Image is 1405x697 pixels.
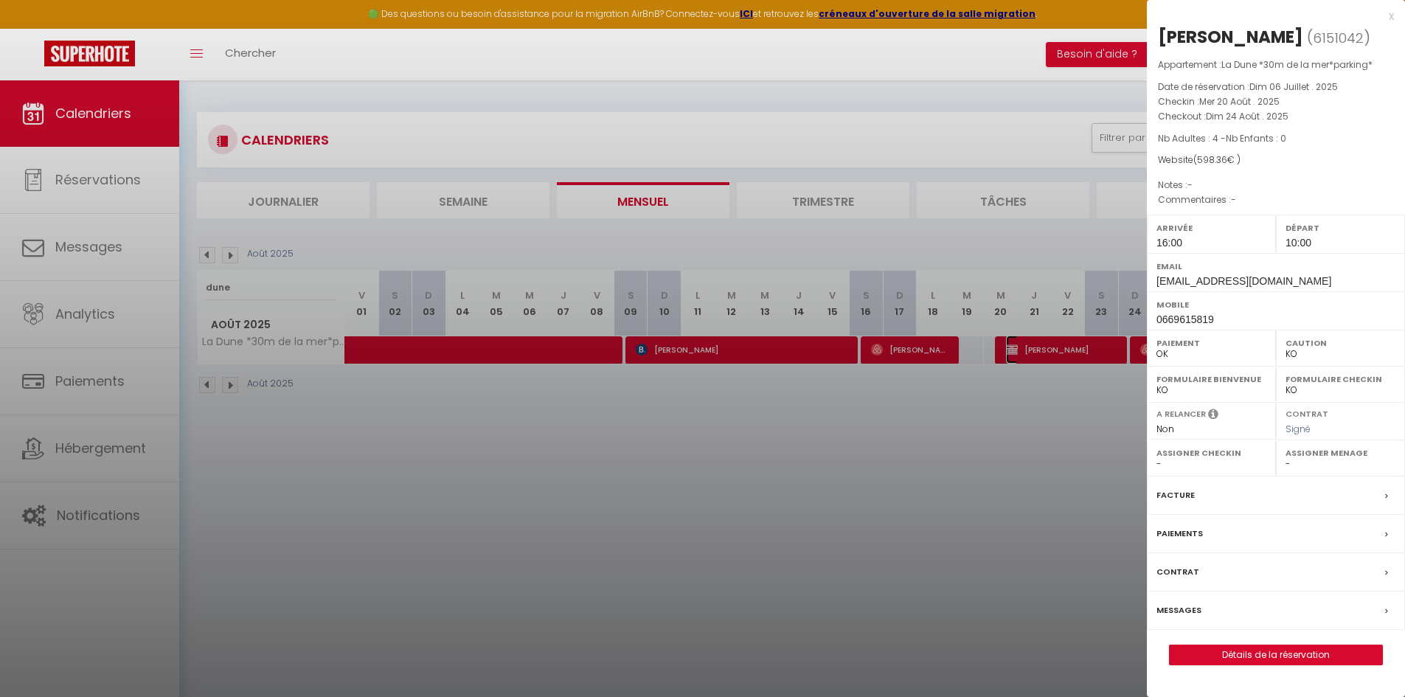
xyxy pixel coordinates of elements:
[1286,423,1311,435] span: Signé
[1158,25,1303,49] div: [PERSON_NAME]
[1158,58,1394,72] p: Appartement :
[1156,526,1203,541] label: Paiements
[1208,408,1218,424] i: Sélectionner OUI si vous souhaiter envoyer les séquences de messages post-checkout
[1156,275,1331,287] span: [EMAIL_ADDRESS][DOMAIN_NAME]
[1313,29,1364,47] span: 6151042
[1156,313,1214,325] span: 0669615819
[1221,58,1373,71] span: La Dune *30m de la mer*parking*
[1158,80,1394,94] p: Date de réservation :
[1156,564,1199,580] label: Contrat
[1156,237,1182,249] span: 16:00
[1226,132,1286,145] span: Nb Enfants : 0
[1187,178,1193,191] span: -
[1286,445,1395,460] label: Assigner Menage
[1286,372,1395,386] label: Formulaire Checkin
[1170,645,1382,665] a: Détails de la réservation
[1169,645,1383,665] button: Détails de la réservation
[1249,80,1338,93] span: Dim 06 Juillet . 2025
[1286,408,1328,417] label: Contrat
[1286,336,1395,350] label: Caution
[1286,221,1395,235] label: Départ
[1156,221,1266,235] label: Arrivée
[12,6,56,50] button: Ouvrir le widget de chat LiveChat
[1158,193,1394,207] p: Commentaires :
[1158,109,1394,124] p: Checkout :
[1307,27,1370,48] span: ( )
[1156,603,1201,618] label: Messages
[1231,193,1236,206] span: -
[1199,95,1280,108] span: Mer 20 Août . 2025
[1147,7,1394,25] div: x
[1156,259,1395,274] label: Email
[1193,153,1241,166] span: ( € )
[1158,178,1394,193] p: Notes :
[1158,132,1286,145] span: Nb Adultes : 4 -
[1197,153,1227,166] span: 598.36
[1156,372,1266,386] label: Formulaire Bienvenue
[1156,336,1266,350] label: Paiement
[1156,408,1206,420] label: A relancer
[1156,488,1195,503] label: Facture
[1286,237,1311,249] span: 10:00
[1156,297,1395,312] label: Mobile
[1158,94,1394,109] p: Checkin :
[1158,153,1394,167] div: Website
[1206,110,1288,122] span: Dim 24 Août . 2025
[1156,445,1266,460] label: Assigner Checkin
